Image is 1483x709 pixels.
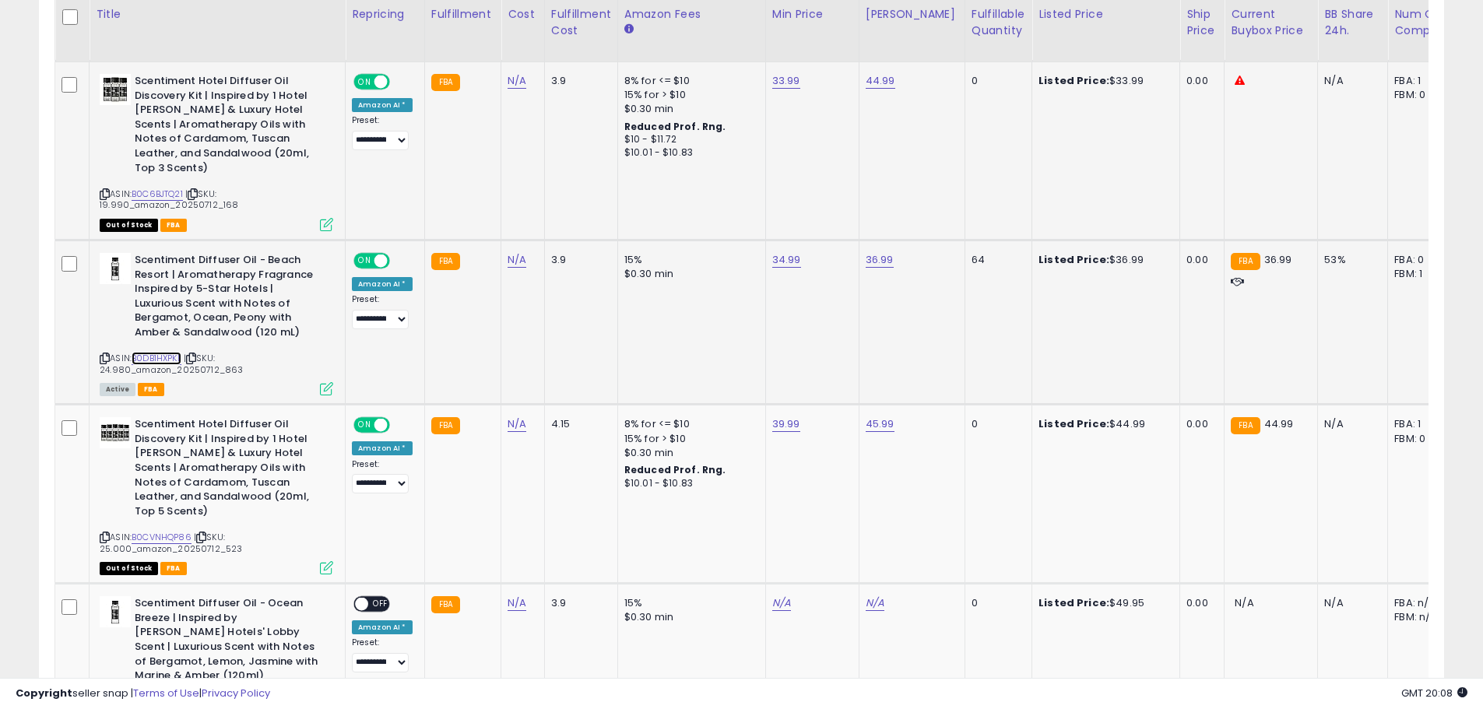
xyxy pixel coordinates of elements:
div: FBA: n/a [1394,596,1446,610]
div: Current Buybox Price [1231,6,1311,39]
div: N/A [1324,417,1376,431]
b: Reduced Prof. Rng. [624,463,726,476]
div: Cost [508,6,538,23]
b: Listed Price: [1038,595,1109,610]
span: ON [355,75,374,89]
div: 0.00 [1186,253,1212,267]
div: Preset: [352,459,413,494]
div: Repricing [352,6,418,23]
div: 15% [624,596,754,610]
div: $49.95 [1038,596,1168,610]
div: 0 [972,417,1020,431]
div: Fulfillable Quantity [972,6,1025,39]
b: Scentiment Hotel Diffuser Oil Discovery Kit | Inspired by 1 Hotel [PERSON_NAME] & Luxury Hotel Sc... [135,417,324,522]
span: OFF [388,419,413,432]
div: 15% [624,253,754,267]
a: N/A [508,73,526,89]
div: FBM: 0 [1394,88,1446,102]
span: FBA [160,562,187,575]
strong: Copyright [16,686,72,700]
div: 0.00 [1186,596,1212,610]
small: Amazon Fees. [624,23,634,37]
div: ASIN: [100,417,333,573]
div: ASIN: [100,253,333,394]
img: 31X18d3BJ-L._SL40_.jpg [100,596,131,627]
span: | SKU: 19.990_amazon_20250712_168 [100,188,238,211]
small: FBA [1231,253,1260,270]
span: All listings currently available for purchase on Amazon [100,383,135,396]
div: 3.9 [551,74,606,88]
div: $10.01 - $10.83 [624,146,754,160]
span: | SKU: 25.000_amazon_20250712_523 [100,531,242,554]
div: Fulfillment [431,6,494,23]
div: FBM: n/a [1394,610,1446,624]
a: 45.99 [866,416,894,432]
span: | SKU: 24.980_amazon_20250712_863 [100,352,243,375]
div: $36.99 [1038,253,1168,267]
div: seller snap | | [16,686,270,701]
span: All listings that are currently out of stock and unavailable for purchase on Amazon [100,219,158,232]
img: 31sUGdLNWxL._SL40_.jpg [100,253,131,284]
div: BB Share 24h. [1324,6,1381,39]
div: Amazon AI * [352,441,413,455]
a: N/A [508,252,526,268]
div: Amazon Fees [624,6,759,23]
div: 3.9 [551,253,606,267]
small: FBA [431,417,460,434]
div: 8% for <= $10 [624,74,754,88]
span: OFF [368,598,393,611]
a: B0C6BJTQ21 [132,188,183,201]
div: 0.00 [1186,74,1212,88]
a: Privacy Policy [202,686,270,700]
div: $0.30 min [624,446,754,460]
img: 415-MMMU76L._SL40_.jpg [100,417,131,448]
div: Num of Comp. [1394,6,1451,39]
span: FBA [160,219,187,232]
div: FBA: 1 [1394,417,1446,431]
small: FBA [431,74,460,91]
div: 64 [972,253,1020,267]
div: $10 - $11.72 [624,133,754,146]
div: 8% for <= $10 [624,417,754,431]
a: N/A [508,595,526,611]
div: Amazon AI * [352,620,413,634]
div: FBA: 0 [1394,253,1446,267]
div: 15% for > $10 [624,88,754,102]
div: ASIN: [100,74,333,230]
div: Preset: [352,637,413,672]
span: All listings that are currently out of stock and unavailable for purchase on Amazon [100,562,158,575]
div: Preset: [352,294,413,329]
span: 2025-10-8 20:08 GMT [1401,686,1467,700]
div: $0.30 min [624,610,754,624]
b: Scentiment Diffuser Oil - Ocean Breeze | Inspired by [PERSON_NAME] Hotels' Lobby Scent | Luxuriou... [135,596,324,686]
div: 3.9 [551,596,606,610]
span: ON [355,254,374,268]
div: Amazon AI * [352,277,413,291]
span: OFF [388,254,413,268]
div: FBM: 1 [1394,267,1446,281]
div: 4.15 [551,417,606,431]
div: 0 [972,596,1020,610]
div: [PERSON_NAME] [866,6,958,23]
div: Amazon AI * [352,98,413,112]
div: Ship Price [1186,6,1218,39]
div: Min Price [772,6,852,23]
div: Listed Price [1038,6,1173,23]
b: Reduced Prof. Rng. [624,120,726,133]
a: Terms of Use [133,686,199,700]
span: ON [355,419,374,432]
b: Scentiment Diffuser Oil - Beach Resort | Aromatherapy Fragrance Inspired by 5-Star Hotels | Luxur... [135,253,324,343]
div: $0.30 min [624,102,754,116]
div: Title [96,6,339,23]
div: 15% for > $10 [624,432,754,446]
div: 0.00 [1186,417,1212,431]
div: FBM: 0 [1394,432,1446,446]
a: N/A [866,595,884,611]
div: $10.01 - $10.83 [624,477,754,490]
b: Scentiment Hotel Diffuser Oil Discovery Kit | Inspired by 1 Hotel [PERSON_NAME] & Luxury Hotel Sc... [135,74,324,179]
b: Listed Price: [1038,252,1109,267]
div: N/A [1324,74,1376,88]
a: 44.99 [866,73,895,89]
div: $44.99 [1038,417,1168,431]
small: FBA [431,253,460,270]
